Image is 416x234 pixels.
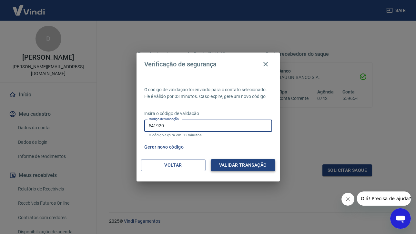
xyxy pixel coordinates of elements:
[141,159,206,171] button: Voltar
[149,117,179,122] label: Código de validação
[4,5,54,10] span: Olá! Precisa de ajuda?
[149,133,268,137] p: O código expira em 03 minutos.
[144,60,217,68] h4: Verificação de segurança
[357,191,411,206] iframe: Mensagem da empresa
[142,141,187,153] button: Gerar novo código
[390,208,411,229] iframe: Botão para abrir a janela de mensagens
[341,193,354,206] iframe: Fechar mensagem
[144,86,272,100] p: O código de validação foi enviado para o contato selecionado. Ele é válido por 03 minutos. Caso e...
[144,110,272,117] p: Insira o código de validação
[211,159,275,171] button: Validar transação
